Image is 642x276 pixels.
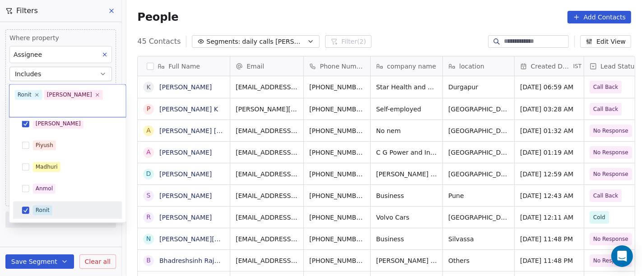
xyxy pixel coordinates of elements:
[47,91,92,99] div: [PERSON_NAME]
[36,206,50,214] div: Ronit
[18,91,32,99] div: Ronit
[36,184,53,193] div: Anmol
[36,141,53,149] div: Piyush
[36,163,58,171] div: Madhuri
[36,120,81,128] div: [PERSON_NAME]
